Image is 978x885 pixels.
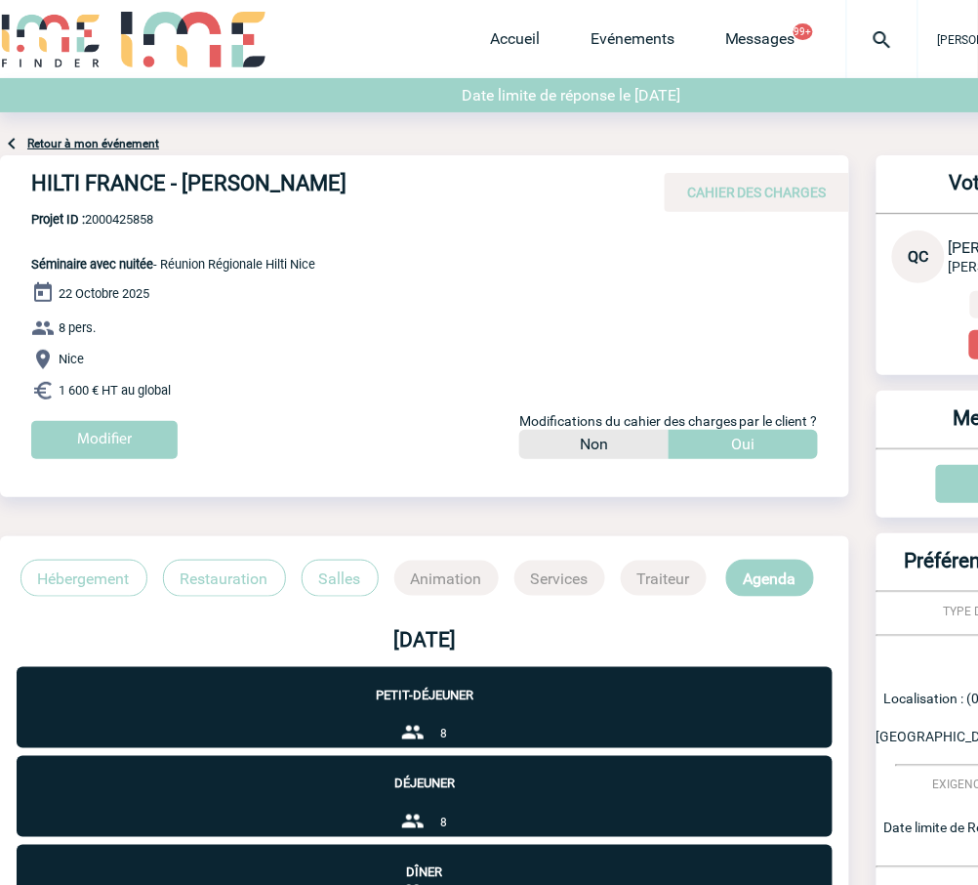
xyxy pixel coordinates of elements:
span: QC [909,247,929,266]
b: [DATE] [393,628,456,652]
span: 8 pers. [59,321,96,336]
h4: HILTI FRANCE - [PERSON_NAME] [31,171,617,204]
span: Date limite de réponse le [DATE] [462,86,680,105]
p: Petit-déjeuner [17,667,832,702]
span: 8 [440,728,447,741]
span: - Réunion Régionale Hilti Nice [31,257,315,272]
p: Oui [732,430,755,459]
p: Restauration [163,560,286,597]
span: Modifications du cahier des charges par le client ? [519,413,818,429]
span: 22 Octobre 2025 [59,287,149,302]
span: 1 600 € HT au global [59,384,171,399]
p: Agenda [726,560,814,597]
p: Hébergement [20,560,147,597]
img: group-24-px-b.png [401,721,425,744]
p: Dîner [17,845,832,880]
p: Salles [302,560,379,597]
a: Evénements [591,29,674,57]
span: CAHIER DES CHARGES [687,185,827,200]
button: 99+ [794,23,813,40]
a: Retour à mon événement [27,137,159,150]
p: Déjeuner [17,756,832,791]
span: Nice [59,353,84,367]
a: Accueil [490,29,540,57]
p: Services [514,561,605,596]
span: Séminaire avec nuitée [31,257,153,272]
p: Traiteur [621,561,707,596]
span: 2000425858 [31,212,315,227]
b: Projet ID : [31,212,85,227]
img: group-24-px-b.png [401,810,425,833]
a: Messages [725,29,795,57]
span: 8 [440,817,447,830]
input: Modifier [31,421,178,459]
p: Animation [394,561,499,596]
p: Non [580,430,608,459]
